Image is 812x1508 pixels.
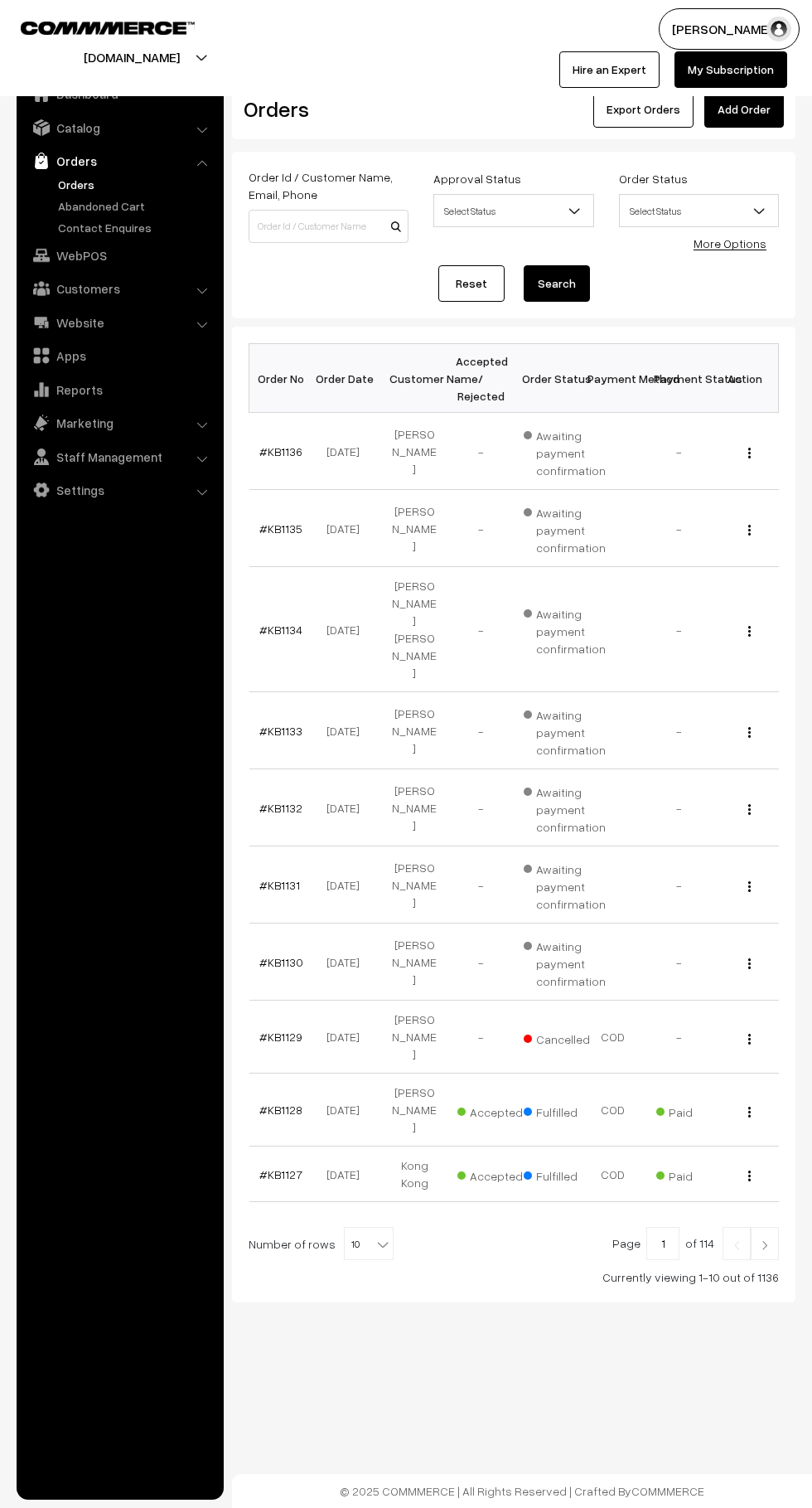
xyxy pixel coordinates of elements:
[21,146,218,176] a: Orders
[457,1099,540,1121] span: Accepted
[259,1167,302,1181] a: #KB1127
[524,601,607,657] span: Awaiting payment confirmation
[646,344,713,413] th: Payment Status
[21,408,218,438] a: Marketing
[345,1228,393,1261] span: 10
[344,1227,394,1260] span: 10
[646,846,713,924] td: -
[524,702,607,759] span: Awaiting payment confirmation
[447,769,514,846] td: -
[54,219,218,236] a: Contact Enquires
[259,801,302,815] a: #KB1132
[381,1001,447,1074] td: [PERSON_NAME]
[646,490,713,567] td: -
[315,413,381,490] td: [DATE]
[447,413,514,490] td: -
[259,623,302,637] a: #KB1134
[54,197,218,215] a: Abandoned Cart
[244,96,407,122] h2: Orders
[766,17,791,41] img: user
[249,1268,779,1286] div: Currently viewing 1-10 out of 1136
[381,924,447,1001] td: [PERSON_NAME]
[315,692,381,769] td: [DATE]
[381,846,447,924] td: [PERSON_NAME]
[524,265,590,302] button: Search
[447,924,514,1001] td: -
[674,51,787,88] a: My Subscription
[381,413,447,490] td: [PERSON_NAME]
[315,846,381,924] td: [DATE]
[433,170,521,187] label: Approval Status
[580,1074,646,1147] td: COD
[659,8,800,50] button: [PERSON_NAME]…
[748,448,751,458] img: Menu
[713,344,779,413] th: Action
[524,500,607,556] span: Awaiting payment confirmation
[249,168,408,203] label: Order Id / Customer Name, Email, Phone
[315,344,381,413] th: Order Date
[694,236,766,250] a: More Options
[580,1001,646,1074] td: COD
[21,113,218,143] a: Catalog
[646,413,713,490] td: -
[748,525,751,536] img: Menu
[21,341,218,371] a: Apps
[315,769,381,846] td: [DATE]
[433,194,593,227] span: Select Status
[21,240,218,270] a: WebPOS
[249,210,408,243] input: Order Id / Customer Name / Customer Email / Customer Phone
[26,36,238,78] button: [DOMAIN_NAME]
[447,846,514,924] td: -
[21,442,218,472] a: Staff Management
[559,51,660,88] a: Hire an Expert
[646,1001,713,1074] td: -
[315,567,381,692] td: [DATE]
[259,1030,302,1044] a: #KB1129
[646,769,713,846] td: -
[748,1171,751,1181] img: Menu
[748,1107,751,1118] img: Menu
[315,924,381,1001] td: [DATE]
[21,475,218,505] a: Settings
[685,1236,714,1250] span: of 114
[524,423,607,479] span: Awaiting payment confirmation
[21,308,218,337] a: Website
[21,17,166,36] a: COMMMERCE
[447,1001,514,1074] td: -
[381,1074,447,1147] td: [PERSON_NAME]
[434,196,592,225] span: Select Status
[656,1163,739,1185] span: Paid
[514,344,580,413] th: Order Status
[259,878,300,892] a: #KB1131
[524,779,607,836] span: Awaiting payment confirmation
[612,1236,640,1250] span: Page
[524,1163,607,1185] span: Fulfilled
[447,692,514,769] td: -
[524,933,607,990] span: Awaiting payment confirmation
[729,1240,744,1250] img: Left
[646,692,713,769] td: -
[315,490,381,567] td: [DATE]
[757,1240,772,1250] img: Right
[524,1099,607,1121] span: Fulfilled
[524,856,607,913] span: Awaiting payment confirmation
[447,344,514,413] th: Accepted / Rejected
[315,1001,381,1074] td: [DATE]
[259,444,302,458] a: #KB1136
[249,344,316,413] th: Order No
[381,692,447,769] td: [PERSON_NAME]
[580,344,646,413] th: Payment Method
[381,769,447,846] td: [PERSON_NAME]
[447,567,514,692] td: -
[259,724,302,738] a: #KB1133
[259,521,302,536] a: #KB1135
[381,567,447,692] td: [PERSON_NAME] [PERSON_NAME]
[748,881,751,892] img: Menu
[54,176,218,193] a: Orders
[593,91,694,128] button: Export Orders
[315,1074,381,1147] td: [DATE]
[748,727,751,738] img: Menu
[619,194,779,227] span: Select Status
[524,1026,607,1048] span: Cancelled
[748,1034,751,1045] img: Menu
